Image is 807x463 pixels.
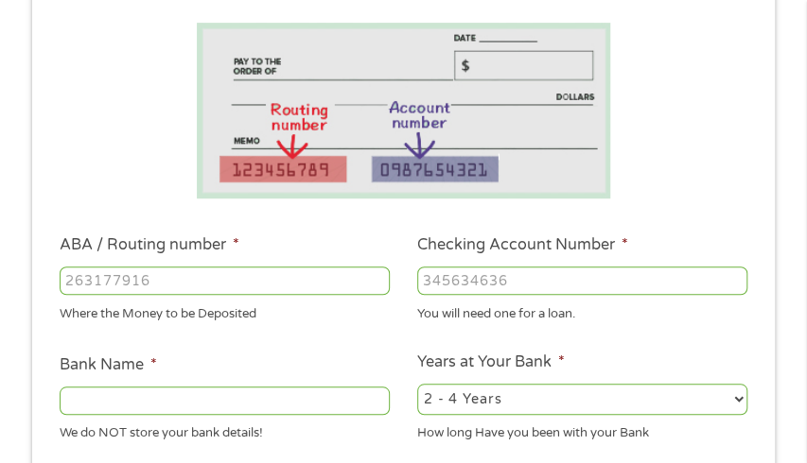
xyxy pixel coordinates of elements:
div: Where the Money to be Deposited [60,299,390,324]
label: Bank Name [60,355,157,375]
label: Years at Your Bank [417,352,565,372]
input: 345634636 [417,266,747,295]
label: ABA / Routing number [60,235,239,255]
img: Routing number location [197,23,609,198]
input: 263177916 [60,266,390,295]
div: How long Have you been with your Bank [417,418,747,443]
label: Checking Account Number [417,235,628,255]
div: You will need one for a loan. [417,299,747,324]
div: We do NOT store your bank details! [60,418,390,443]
